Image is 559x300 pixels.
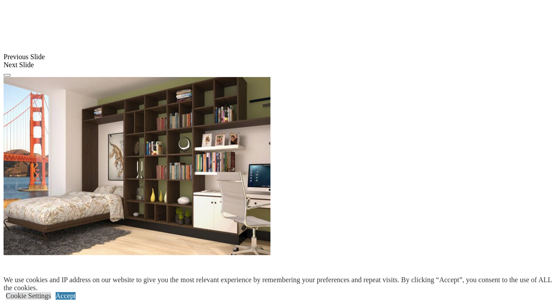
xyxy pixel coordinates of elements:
div: Next Slide [4,61,555,69]
div: Previous Slide [4,53,555,61]
a: Accept [56,292,76,300]
button: Click here to pause slide show [4,74,11,77]
img: Banner for mobile view [4,77,270,255]
div: We use cookies and IP address on our website to give you the most relevant experience by remember... [4,276,559,292]
a: Cookie Settings [6,292,51,300]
